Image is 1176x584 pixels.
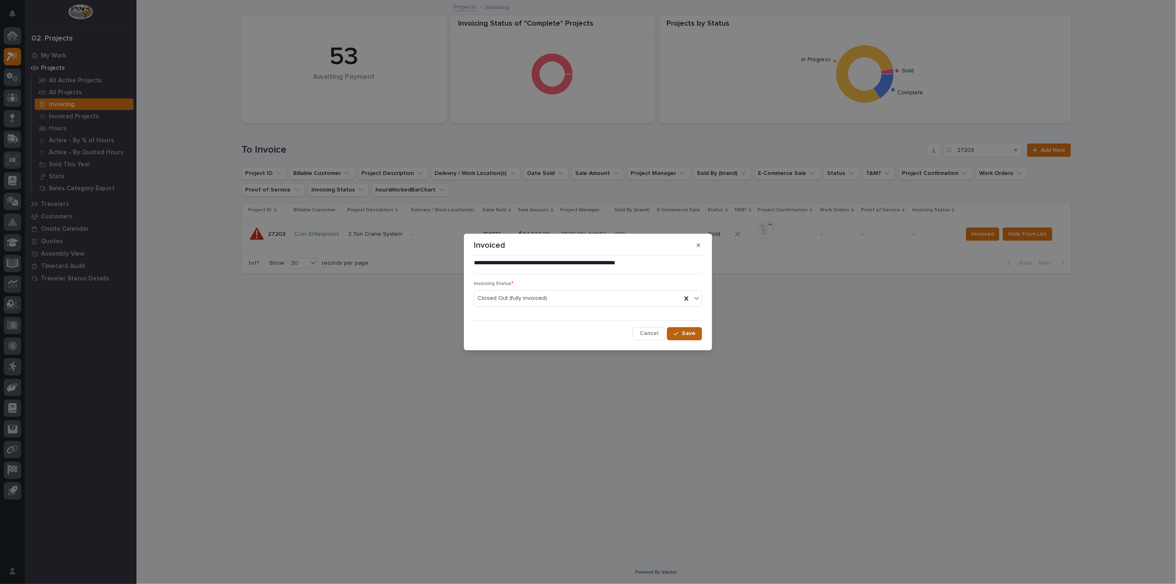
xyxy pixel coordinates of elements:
span: Closed Out (fully invoiced) [478,294,547,303]
button: Save [667,327,702,340]
span: Invoicing Status [474,281,514,286]
span: Cancel [640,330,658,337]
span: Save [682,330,696,337]
button: Cancel [633,327,665,340]
p: Invoiced [474,240,505,250]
